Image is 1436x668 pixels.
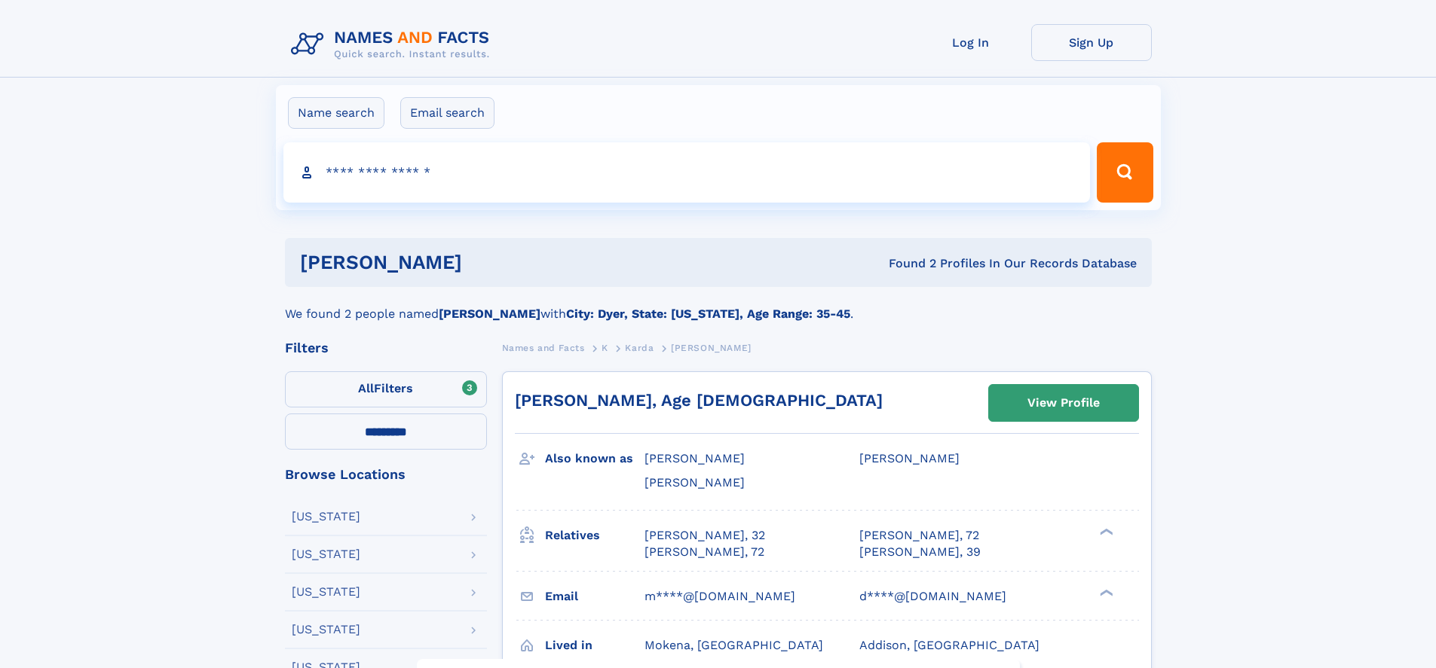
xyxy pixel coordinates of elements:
[515,391,883,410] a: [PERSON_NAME], Age [DEMOGRAPHIC_DATA]
[911,24,1031,61] a: Log In
[1096,526,1114,536] div: ❯
[285,341,487,355] div: Filters
[625,338,654,357] a: Karda
[545,584,645,609] h3: Email
[859,638,1039,652] span: Addison, [GEOGRAPHIC_DATA]
[283,142,1091,203] input: search input
[358,381,374,395] span: All
[545,633,645,658] h3: Lived in
[292,624,360,636] div: [US_STATE]
[1097,142,1153,203] button: Search Button
[1096,587,1114,597] div: ❯
[439,307,540,321] b: [PERSON_NAME]
[285,287,1152,323] div: We found 2 people named with .
[859,451,960,465] span: [PERSON_NAME]
[625,343,654,353] span: Karda
[671,343,752,353] span: [PERSON_NAME]
[859,544,981,560] a: [PERSON_NAME], 39
[285,371,487,407] label: Filters
[602,338,608,357] a: K
[645,638,823,652] span: Mokena, [GEOGRAPHIC_DATA]
[859,527,979,544] a: [PERSON_NAME], 72
[1027,386,1100,420] div: View Profile
[602,343,608,353] span: K
[285,24,502,65] img: Logo Names and Facts
[502,338,585,357] a: Names and Facts
[292,586,360,598] div: [US_STATE]
[645,451,745,465] span: [PERSON_NAME]
[675,255,1137,272] div: Found 2 Profiles In Our Records Database
[566,307,850,321] b: City: Dyer, State: [US_STATE], Age Range: 35-45
[645,544,764,560] a: [PERSON_NAME], 72
[989,385,1138,421] a: View Profile
[300,253,675,272] h1: [PERSON_NAME]
[645,527,765,544] a: [PERSON_NAME], 32
[285,468,487,481] div: Browse Locations
[545,523,645,548] h3: Relatives
[292,511,360,523] div: [US_STATE]
[400,97,494,129] label: Email search
[288,97,384,129] label: Name search
[292,548,360,560] div: [US_STATE]
[645,475,745,490] span: [PERSON_NAME]
[545,446,645,471] h3: Also known as
[1031,24,1152,61] a: Sign Up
